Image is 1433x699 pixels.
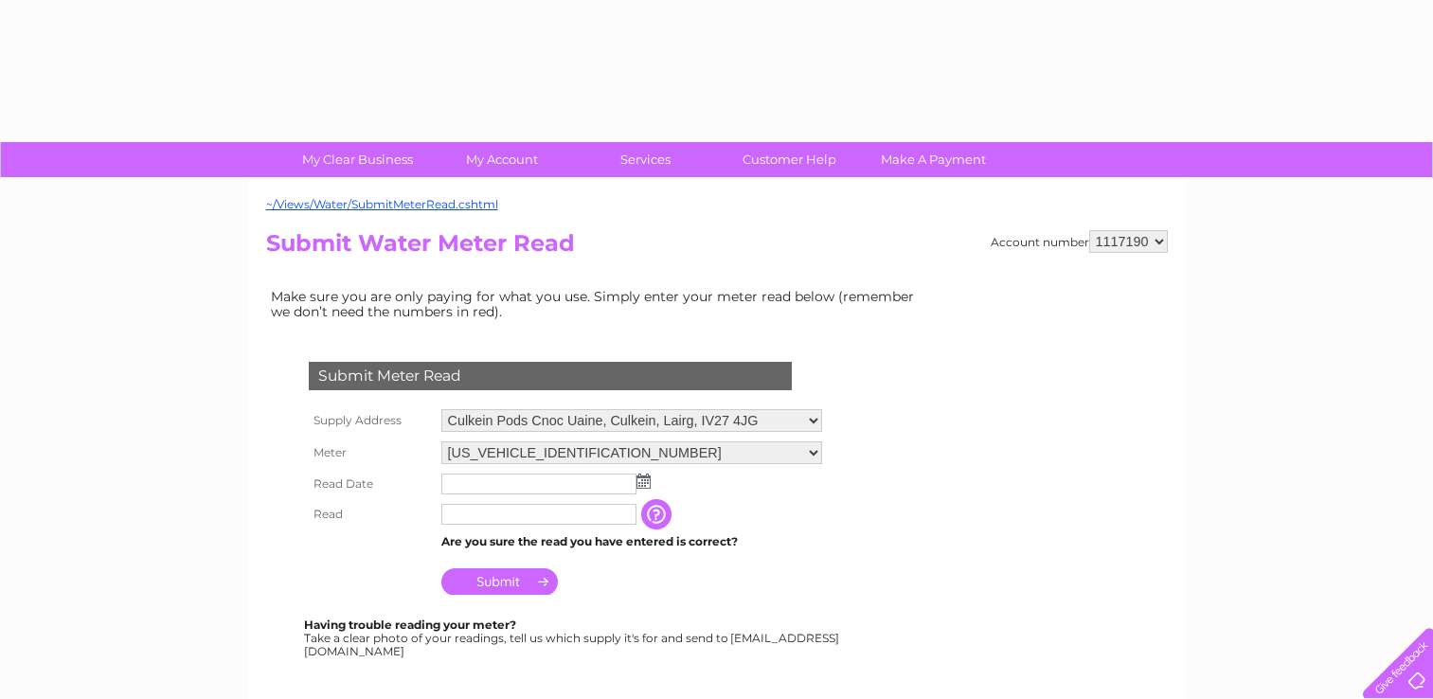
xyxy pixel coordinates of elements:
[711,142,868,177] a: Customer Help
[309,362,792,390] div: Submit Meter Read
[636,474,651,489] img: ...
[266,197,498,211] a: ~/Views/Water/SubmitMeterRead.cshtml
[304,499,437,529] th: Read
[855,142,1012,177] a: Make A Payment
[304,469,437,499] th: Read Date
[423,142,580,177] a: My Account
[279,142,436,177] a: My Clear Business
[304,437,437,469] th: Meter
[441,568,558,595] input: Submit
[304,618,842,657] div: Take a clear photo of your readings, tell us which supply it's for and send to [EMAIL_ADDRESS][DO...
[304,404,437,437] th: Supply Address
[641,499,675,529] input: Information
[437,529,827,554] td: Are you sure the read you have entered is correct?
[991,230,1168,253] div: Account number
[266,230,1168,266] h2: Submit Water Meter Read
[567,142,724,177] a: Services
[304,618,516,632] b: Having trouble reading your meter?
[266,284,929,324] td: Make sure you are only paying for what you use. Simply enter your meter read below (remember we d...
